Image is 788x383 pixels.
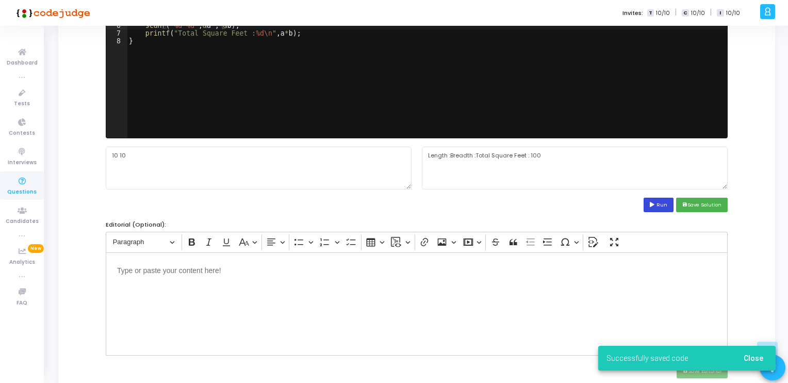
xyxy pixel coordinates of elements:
span: Close [744,354,763,362]
span: Contests [9,129,35,138]
div: 8 [106,37,127,45]
span: 10/10 [726,9,740,18]
span: FAQ [17,299,27,308]
label: Invites: [622,9,643,18]
span: Questions [7,188,37,197]
span: Analytics [9,258,35,267]
span: Interviews [8,158,37,167]
div: Editorial (Optional): [106,220,715,229]
span: 10/10 [691,9,705,18]
button: Run [644,198,674,212]
span: | [675,7,677,18]
span: Successfully saved code [606,353,688,363]
span: C [682,9,688,17]
div: 7 [106,29,127,37]
span: New [28,244,44,253]
span: I [717,9,724,17]
button: Close [735,349,771,368]
span: Tests [14,100,30,108]
button: saveSave Solution [676,198,728,212]
span: Paragraph [113,236,167,248]
button: Paragraph [108,234,179,250]
div: Editor editing area: main [106,252,728,356]
span: 10/10 [656,9,670,18]
span: Candidates [6,217,39,226]
span: T [647,9,654,17]
span: Dashboard [7,59,38,68]
i: save [682,202,687,208]
div: Editor toolbar [106,232,728,252]
img: logo [13,3,90,23]
span: | [710,7,712,18]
